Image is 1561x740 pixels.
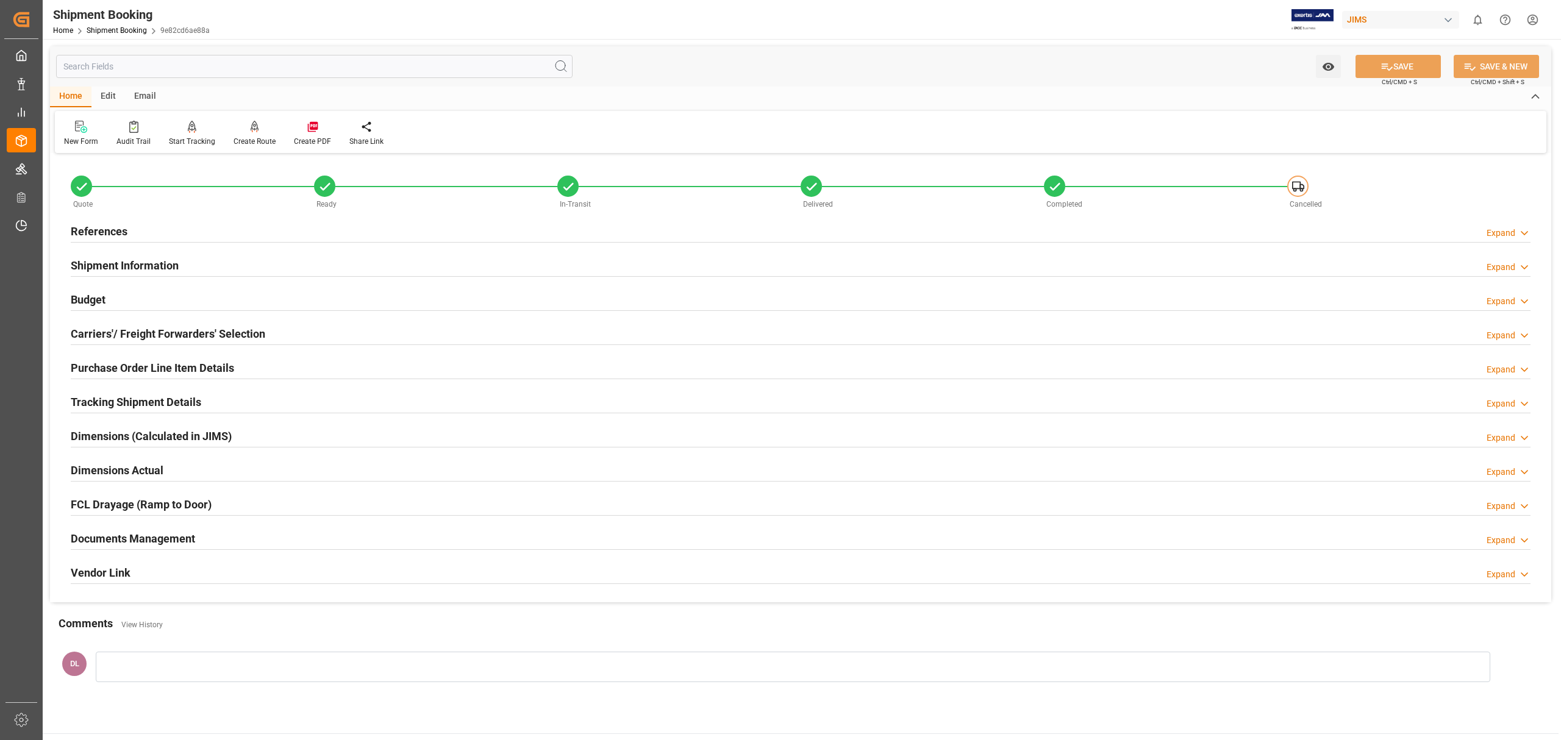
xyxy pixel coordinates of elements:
[1471,77,1524,87] span: Ctrl/CMD + Shift + S
[1487,500,1515,513] div: Expand
[71,291,105,308] h2: Budget
[116,136,151,147] div: Audit Trail
[71,223,127,240] h2: References
[121,621,163,629] a: View History
[169,136,215,147] div: Start Tracking
[125,87,165,107] div: Email
[59,615,113,631] h2: Comments
[1487,397,1515,410] div: Expand
[71,564,130,581] h2: Vendor Link
[1487,295,1515,308] div: Expand
[50,87,91,107] div: Home
[71,257,179,274] h2: Shipment Information
[1382,77,1417,87] span: Ctrl/CMD + S
[1487,466,1515,479] div: Expand
[1464,6,1491,34] button: show 0 new notifications
[53,5,210,24] div: Shipment Booking
[73,200,93,208] span: Quote
[1487,329,1515,342] div: Expand
[87,26,147,35] a: Shipment Booking
[1454,55,1539,78] button: SAVE & NEW
[560,200,591,208] span: In-Transit
[1487,363,1515,376] div: Expand
[71,428,232,444] h2: Dimensions (Calculated in JIMS)
[71,462,163,479] h2: Dimensions Actual
[1342,8,1464,31] button: JIMS
[53,26,73,35] a: Home
[1487,227,1515,240] div: Expand
[71,360,234,376] h2: Purchase Order Line Item Details
[1487,261,1515,274] div: Expand
[1316,55,1341,78] button: open menu
[803,200,833,208] span: Delivered
[1487,534,1515,547] div: Expand
[1291,9,1334,30] img: Exertis%20JAM%20-%20Email%20Logo.jpg_1722504956.jpg
[234,136,276,147] div: Create Route
[64,136,98,147] div: New Form
[1356,55,1441,78] button: SAVE
[56,55,573,78] input: Search Fields
[294,136,331,147] div: Create PDF
[1046,200,1082,208] span: Completed
[1487,432,1515,444] div: Expand
[1491,6,1519,34] button: Help Center
[70,659,79,668] span: DL
[316,200,337,208] span: Ready
[1342,11,1459,29] div: JIMS
[1290,200,1322,208] span: Cancelled
[349,136,384,147] div: Share Link
[1487,568,1515,581] div: Expand
[71,496,212,513] h2: FCL Drayage (Ramp to Door)
[71,326,265,342] h2: Carriers'/ Freight Forwarders' Selection
[71,530,195,547] h2: Documents Management
[71,394,201,410] h2: Tracking Shipment Details
[91,87,125,107] div: Edit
